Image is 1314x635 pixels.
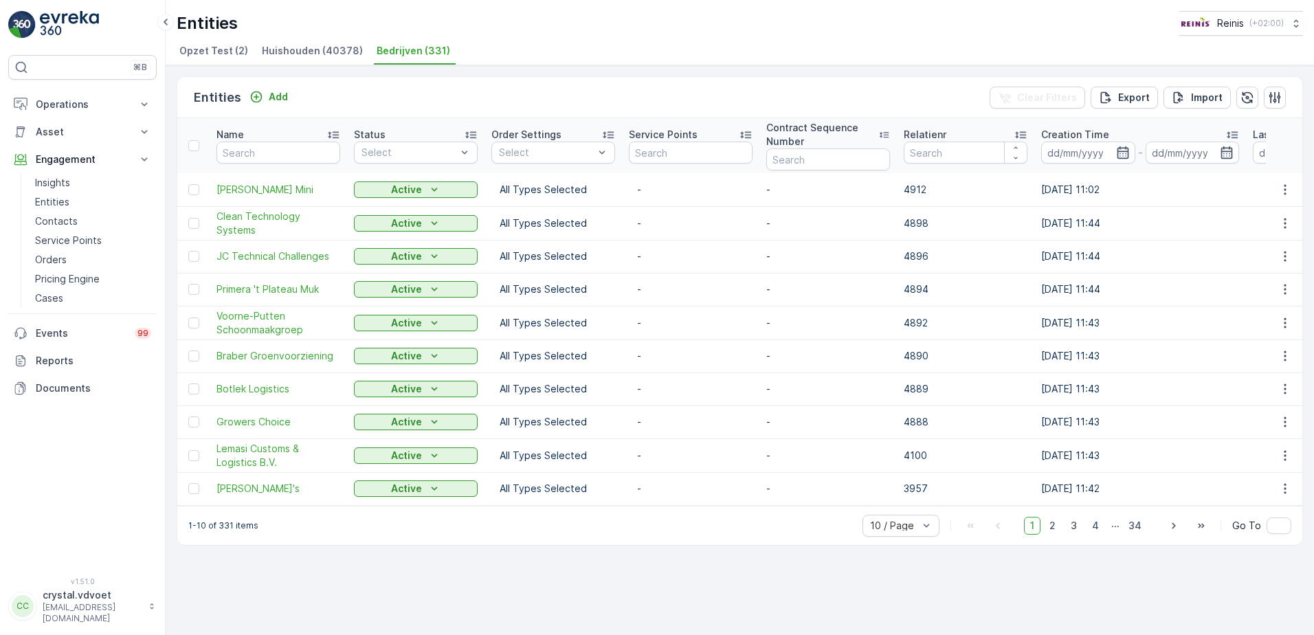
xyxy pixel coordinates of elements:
[1086,517,1105,535] span: 4
[354,447,478,464] button: Active
[766,121,878,148] p: Contract Sequence Number
[354,348,478,364] button: Active
[216,249,340,263] span: JC Technical Challenges
[216,442,340,469] a: Lemasi Customs & Logistics B.V.
[179,44,248,58] span: Opzet Test (2)
[637,183,744,197] p: -
[188,184,199,195] div: Toggle Row Selected
[354,248,478,265] button: Active
[262,44,363,58] span: Huishouden (40378)
[188,218,199,229] div: Toggle Row Selected
[766,349,890,363] p: -
[1118,91,1150,104] p: Export
[35,195,69,209] p: Entities
[30,250,157,269] a: Orders
[391,349,422,363] p: Active
[8,375,157,402] a: Documents
[30,289,157,308] a: Cases
[500,415,607,429] p: All Types Selected
[904,249,1027,263] p: 4896
[8,320,157,347] a: Events99
[391,382,422,396] p: Active
[35,272,100,286] p: Pricing Engine
[391,449,422,463] p: Active
[637,282,744,296] p: -
[36,354,151,368] p: Reports
[216,309,340,337] a: Voorne-Putten Schoonmaakgroep
[1146,142,1240,164] input: dd/mm/yyyy
[391,282,422,296] p: Active
[766,148,890,170] input: Search
[391,316,422,330] p: Active
[1041,142,1135,164] input: dd/mm/yyyy
[30,173,157,192] a: Insights
[216,415,340,429] span: Growers Choice
[216,382,340,396] a: Botlek Logistics
[188,483,199,494] div: Toggle Row Selected
[637,449,744,463] p: -
[354,315,478,331] button: Active
[30,192,157,212] a: Entities
[216,482,340,495] a: Yentl's
[1034,273,1246,306] td: [DATE] 11:44
[1034,339,1246,372] td: [DATE] 11:43
[30,212,157,231] a: Contacts
[35,291,63,305] p: Cases
[188,251,199,262] div: Toggle Row Selected
[766,183,890,197] p: -
[40,11,99,38] img: logo_light-DOdMpM7g.png
[377,44,450,58] span: Bedrijven (331)
[30,231,157,250] a: Service Points
[1122,517,1148,535] span: 34
[500,316,607,330] p: All Types Selected
[30,269,157,289] a: Pricing Engine
[216,128,244,142] p: Name
[391,183,422,197] p: Active
[500,183,607,197] p: All Types Selected
[637,216,744,230] p: -
[43,602,142,624] p: [EMAIL_ADDRESS][DOMAIN_NAME]
[637,316,744,330] p: -
[1163,87,1231,109] button: Import
[637,349,744,363] p: -
[354,381,478,397] button: Active
[354,215,478,232] button: Active
[391,249,422,263] p: Active
[637,382,744,396] p: -
[1041,128,1109,142] p: Creation Time
[500,249,607,263] p: All Types Selected
[1034,240,1246,273] td: [DATE] 11:44
[35,176,70,190] p: Insights
[188,317,199,328] div: Toggle Row Selected
[244,89,293,105] button: Add
[500,349,607,363] p: All Types Selected
[36,125,129,139] p: Asset
[194,88,241,107] p: Entities
[637,415,744,429] p: -
[8,91,157,118] button: Operations
[500,382,607,396] p: All Types Selected
[216,183,340,197] a: Groszek Mini
[188,416,199,427] div: Toggle Row Selected
[354,128,386,142] p: Status
[216,349,340,363] a: Braber Groenvoorziening
[500,449,607,463] p: All Types Selected
[491,128,561,142] p: Order Settings
[1017,91,1077,104] p: Clear Filters
[188,350,199,361] div: Toggle Row Selected
[35,214,78,228] p: Contacts
[766,216,890,230] p: -
[904,216,1027,230] p: 4898
[904,482,1027,495] p: 3957
[188,383,199,394] div: Toggle Row Selected
[216,482,340,495] span: [PERSON_NAME]'s
[216,210,340,237] a: Clean Technology Systems
[904,415,1027,429] p: 4888
[1091,87,1158,109] button: Export
[766,382,890,396] p: -
[269,90,288,104] p: Add
[35,234,102,247] p: Service Points
[629,128,698,142] p: Service Points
